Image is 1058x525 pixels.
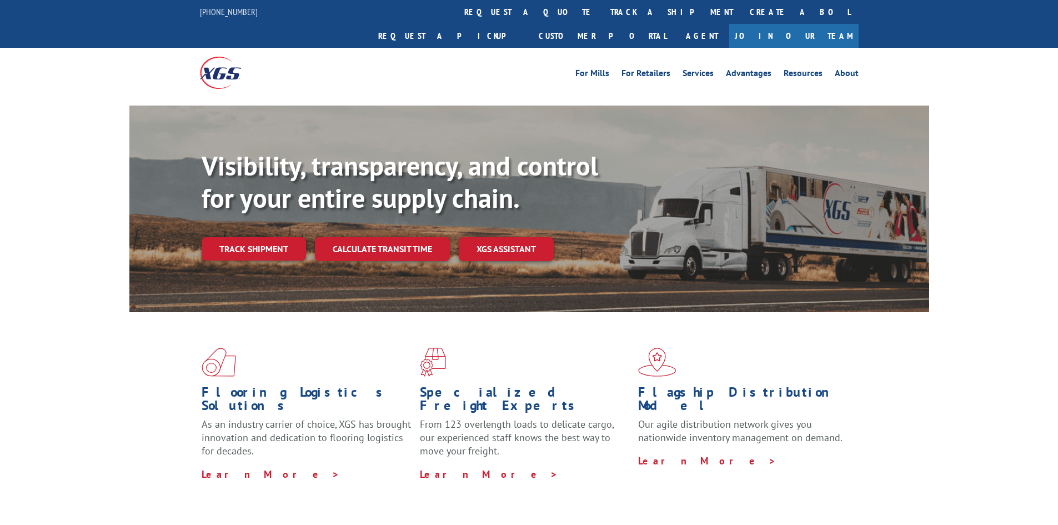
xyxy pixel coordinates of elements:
p: From 123 overlength loads to delicate cargo, our experienced staff knows the best way to move you... [420,418,630,467]
a: Request a pickup [370,24,530,48]
a: About [835,69,859,81]
span: Our agile distribution network gives you nationwide inventory management on demand. [638,418,843,444]
h1: Flagship Distribution Model [638,386,848,418]
h1: Specialized Freight Experts [420,386,630,418]
a: Resources [784,69,823,81]
b: Visibility, transparency, and control for your entire supply chain. [202,148,598,215]
a: Track shipment [202,237,306,261]
a: For Retailers [621,69,670,81]
img: xgs-icon-flagship-distribution-model-red [638,348,676,377]
a: Join Our Team [729,24,859,48]
h1: Flooring Logistics Solutions [202,386,412,418]
a: Learn More > [638,454,776,467]
img: xgs-icon-focused-on-flooring-red [420,348,446,377]
a: Customer Portal [530,24,675,48]
a: Agent [675,24,729,48]
span: As an industry carrier of choice, XGS has brought innovation and dedication to flooring logistics... [202,418,411,457]
img: xgs-icon-total-supply-chain-intelligence-red [202,348,236,377]
a: For Mills [575,69,609,81]
a: Advantages [726,69,771,81]
a: Learn More > [420,468,558,481]
a: Calculate transit time [315,237,450,261]
a: XGS ASSISTANT [459,237,554,261]
a: [PHONE_NUMBER] [200,6,258,17]
a: Services [683,69,714,81]
a: Learn More > [202,468,340,481]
